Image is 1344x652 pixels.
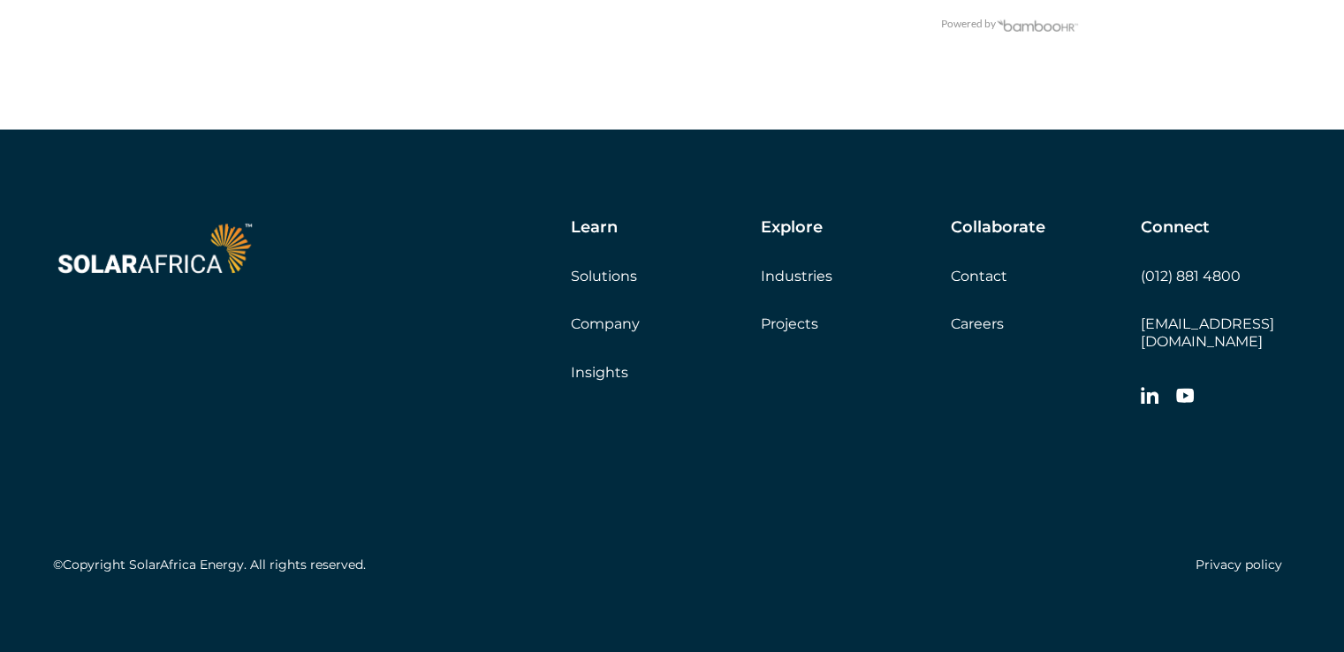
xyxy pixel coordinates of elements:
[761,268,832,284] a: Industries
[951,218,1045,238] h5: Collaborate
[1141,315,1274,349] a: [EMAIL_ADDRESS][DOMAIN_NAME]
[761,315,818,332] a: Projects
[951,268,1007,284] a: Contact
[1141,268,1241,284] a: (012) 881 4800
[1141,218,1210,238] h5: Connect
[951,315,1004,332] a: Careers
[571,218,618,238] h5: Learn
[571,364,628,381] a: Insights
[571,268,637,284] a: Solutions
[571,315,640,332] a: Company
[257,6,1079,42] div: Powered by
[1196,557,1282,572] a: Privacy policy
[53,557,366,572] h5: ©Copyright SolarAfrica Energy. All rights reserved.
[761,218,823,238] h5: Explore
[996,18,1079,32] img: BambooHR - HR software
